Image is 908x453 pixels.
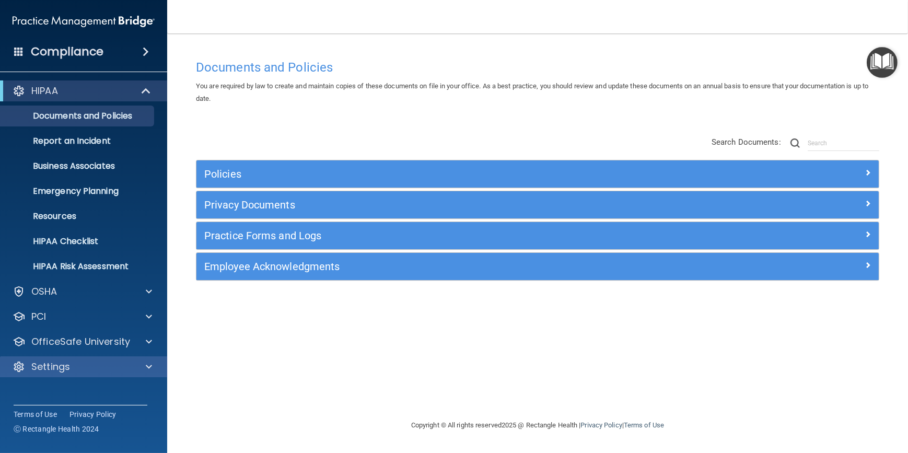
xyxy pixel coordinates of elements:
span: Search Documents: [712,137,781,147]
a: Terms of Use [14,409,57,420]
a: Terms of Use [624,421,664,429]
h5: Practice Forms and Logs [204,230,701,241]
h5: Policies [204,168,701,180]
a: Privacy Policy [580,421,622,429]
span: You are required by law to create and maintain copies of these documents on file in your office. ... [196,82,868,102]
button: Open Resource Center [867,47,898,78]
a: HIPAA [13,85,152,97]
p: Resources [7,211,149,222]
a: PCI [13,310,152,323]
p: Emergency Planning [7,186,149,196]
h4: Documents and Policies [196,61,879,74]
a: OfficeSafe University [13,335,152,348]
h5: Privacy Documents [204,199,701,211]
h5: Employee Acknowledgments [204,261,701,272]
p: HIPAA [31,85,58,97]
p: OSHA [31,285,57,298]
p: Report an Incident [7,136,149,146]
img: PMB logo [13,11,155,32]
img: ic-search.3b580494.png [790,138,800,148]
a: Policies [204,166,871,182]
p: Settings [31,361,70,373]
span: Ⓒ Rectangle Health 2024 [14,424,99,434]
p: HIPAA Checklist [7,236,149,247]
a: Privacy Documents [204,196,871,213]
p: OfficeSafe University [31,335,130,348]
p: Business Associates [7,161,149,171]
a: Employee Acknowledgments [204,258,871,275]
h4: Compliance [31,44,103,59]
a: Practice Forms and Logs [204,227,871,244]
a: Privacy Policy [69,409,117,420]
div: Copyright © All rights reserved 2025 @ Rectangle Health | | [347,409,728,442]
a: OSHA [13,285,152,298]
p: PCI [31,310,46,323]
p: HIPAA Risk Assessment [7,261,149,272]
input: Search [808,135,879,151]
a: Settings [13,361,152,373]
p: Documents and Policies [7,111,149,121]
